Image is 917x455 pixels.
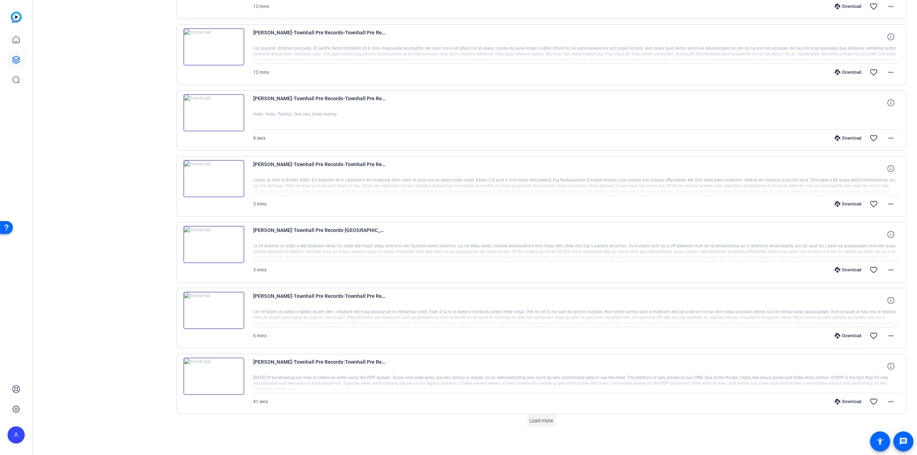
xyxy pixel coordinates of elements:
img: thumb-nail [183,28,244,66]
mat-icon: accessibility [876,437,884,446]
div: Download [831,267,865,273]
div: Download [831,201,865,207]
mat-icon: more_horiz [887,200,895,208]
span: 3 mins [253,267,267,272]
span: [PERSON_NAME]-Townhall Pre Records-Townhall Pre Record-1757412079561-webcam [253,28,386,45]
mat-icon: message [899,437,908,446]
span: [PERSON_NAME]-Townhall Pre Records-Townhall Pre Record-1754425835049-webcam [253,94,386,111]
div: Download [831,135,865,141]
img: thumb-nail [183,358,244,395]
mat-icon: more_horiz [887,2,895,11]
mat-icon: more_horiz [887,68,895,77]
div: Download [831,4,865,9]
mat-icon: more_horiz [887,266,895,274]
img: thumb-nail [183,226,244,263]
mat-icon: favorite_border [869,266,878,274]
div: Download [831,333,865,339]
mat-icon: favorite_border [869,200,878,208]
mat-icon: more_horiz [887,134,895,142]
span: [PERSON_NAME]-Townhall Pre Records-[GEOGRAPHIC_DATA] Pre Record-1747335966621-webcam [253,226,386,243]
span: 8 secs [253,136,265,141]
div: Download [831,399,865,405]
span: 12 mins [253,70,269,75]
span: 41 secs [253,399,268,404]
img: blue-gradient.svg [11,11,22,23]
span: [PERSON_NAME]-Townhall Pre Records-Townhall Pre Record-1749833141369-webcam [253,160,386,177]
button: Load more [527,414,556,427]
span: 12 mins [253,4,269,9]
mat-icon: favorite_border [869,331,878,340]
span: 6 mins [253,333,267,338]
span: [PERSON_NAME]-Townhall Pre Records-Townhall Pre Record-1745952468390-screen [253,292,386,309]
img: thumb-nail [183,94,244,131]
span: [PERSON_NAME]-Townhall Pre Records-Townhall Pre Record-1745936600754-webcam [253,358,386,375]
mat-icon: favorite_border [869,397,878,406]
span: 5 mins [253,202,267,207]
mat-icon: favorite_border [869,134,878,142]
mat-icon: more_horiz [887,397,895,406]
mat-icon: more_horiz [887,331,895,340]
mat-icon: favorite_border [869,2,878,11]
div: Download [831,69,865,75]
img: thumb-nail [183,160,244,197]
img: thumb-nail [183,292,244,329]
div: A [8,426,25,444]
mat-icon: favorite_border [869,68,878,77]
span: Load more [529,417,553,425]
